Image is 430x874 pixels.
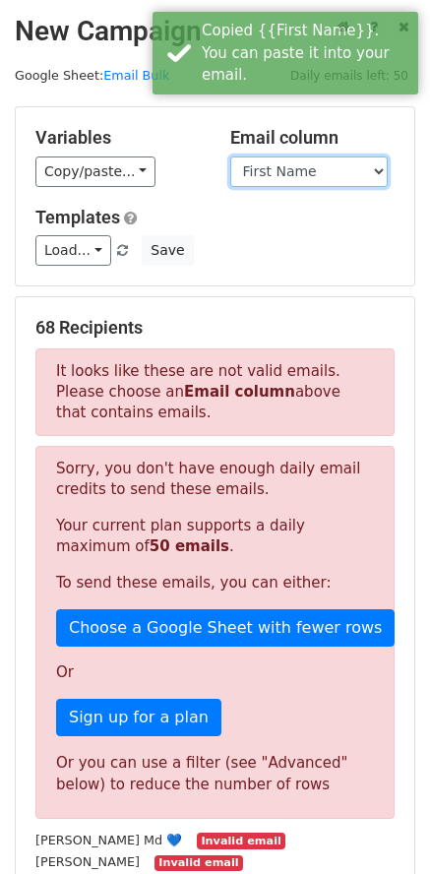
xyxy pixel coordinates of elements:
[150,537,229,555] strong: 50 emails
[35,833,182,847] small: [PERSON_NAME] Md 💙
[56,699,221,736] a: Sign up for a plan
[35,207,120,227] a: Templates
[184,383,295,401] strong: Email column
[56,573,374,593] p: To send these emails, you can either:
[154,855,243,872] small: Invalid email
[56,516,374,557] p: Your current plan supports a daily maximum of .
[15,15,415,48] h2: New Campaign
[35,317,395,339] h5: 68 Recipients
[35,348,395,436] p: It looks like these are not valid emails. Please choose an above that contains emails.
[35,854,140,869] small: [PERSON_NAME]
[56,662,374,683] p: Or
[103,68,169,83] a: Email Bulk
[56,609,395,647] a: Choose a Google Sheet with fewer rows
[35,235,111,266] a: Load...
[56,459,374,500] p: Sorry, you don't have enough daily email credits to send these emails.
[35,127,201,149] h5: Variables
[230,127,396,149] h5: Email column
[202,20,410,87] div: Copied {{First Name}}. You can paste it into your email.
[35,156,155,187] a: Copy/paste...
[56,752,374,796] div: Or you can use a filter (see "Advanced" below) to reduce the number of rows
[332,780,430,874] iframe: Chat Widget
[197,833,285,849] small: Invalid email
[15,68,169,83] small: Google Sheet:
[142,235,193,266] button: Save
